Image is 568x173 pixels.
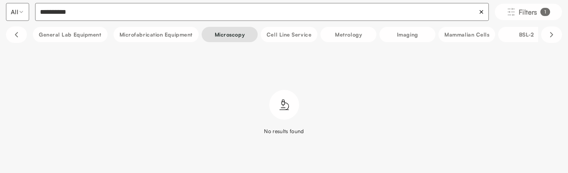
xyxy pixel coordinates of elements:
button: Microscopy [202,27,258,42]
button: BSL-2 [498,27,554,42]
button: Imaging [379,27,435,42]
button: Scroll left [6,26,27,43]
button: Metrology [320,27,376,42]
button: General Lab equipment [33,27,108,42]
button: Scroll right [541,26,562,43]
div: 1 [540,8,550,16]
button: Cell line service [261,27,317,42]
button: Select listing type [6,3,29,21]
div: No results found [264,127,304,135]
button: Mammalian Cells [438,27,495,42]
button: Filters [495,4,562,20]
button: Microfabrication Equipment [114,27,199,42]
span: Filters [519,7,537,17]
